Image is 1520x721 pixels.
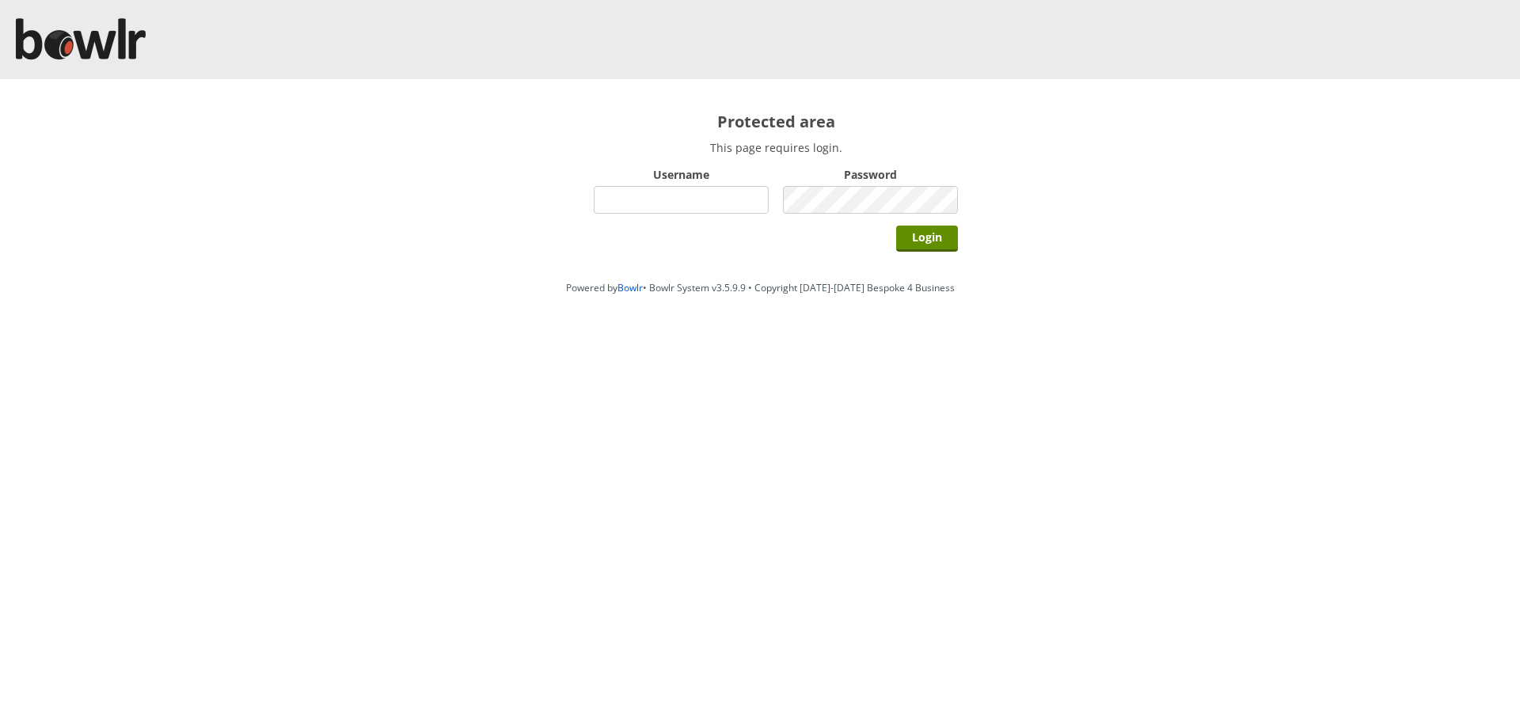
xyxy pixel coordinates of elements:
a: Bowlr [617,281,643,294]
span: Powered by • Bowlr System v3.5.9.9 • Copyright [DATE]-[DATE] Bespoke 4 Business [566,281,955,294]
input: Login [896,226,958,252]
label: Username [594,167,769,182]
label: Password [783,167,958,182]
h2: Protected area [594,111,958,132]
p: This page requires login. [594,140,958,155]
